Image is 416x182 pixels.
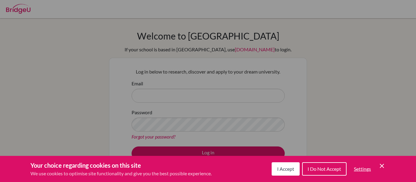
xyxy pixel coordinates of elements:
span: I Do Not Accept [308,166,341,172]
p: We use cookies to optimise site functionality and give you the best possible experience. [30,170,212,177]
span: Settings [354,166,371,172]
button: Save and close [378,162,386,170]
h3: Your choice regarding cookies on this site [30,161,212,170]
button: Settings [349,163,376,175]
span: I Accept [277,166,294,172]
button: I Accept [272,162,300,176]
button: I Do Not Accept [302,162,347,176]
